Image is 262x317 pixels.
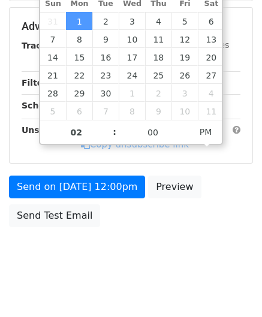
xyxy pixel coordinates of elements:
span: September 15, 2025 [66,48,92,66]
span: September 5, 2025 [171,12,198,30]
span: September 17, 2025 [119,48,145,66]
span: September 27, 2025 [198,66,224,84]
span: August 31, 2025 [40,12,67,30]
span: September 12, 2025 [171,30,198,48]
iframe: Chat Widget [202,259,262,317]
span: October 8, 2025 [119,102,145,120]
span: September 16, 2025 [92,48,119,66]
strong: Filters [22,78,52,87]
span: September 23, 2025 [92,66,119,84]
span: September 3, 2025 [119,12,145,30]
span: September 18, 2025 [145,48,171,66]
span: September 19, 2025 [171,48,198,66]
a: Copy unsubscribe link [81,139,189,150]
input: Hour [40,120,113,144]
span: : [113,120,116,144]
strong: Tracking [22,41,62,50]
span: October 9, 2025 [145,102,171,120]
span: September 20, 2025 [198,48,224,66]
span: September 11, 2025 [145,30,171,48]
span: September 14, 2025 [40,48,67,66]
span: September 29, 2025 [66,84,92,102]
span: Click to toggle [189,120,222,144]
a: Send Test Email [9,204,100,227]
span: October 10, 2025 [171,102,198,120]
a: Send on [DATE] 12:00pm [9,176,145,198]
span: September 24, 2025 [119,66,145,84]
span: September 6, 2025 [198,12,224,30]
h5: Advanced [22,20,240,33]
a: Preview [148,176,201,198]
span: September 26, 2025 [171,66,198,84]
span: September 8, 2025 [66,30,92,48]
span: September 28, 2025 [40,84,67,102]
span: September 25, 2025 [145,66,171,84]
span: September 22, 2025 [66,66,92,84]
span: September 21, 2025 [40,66,67,84]
span: October 4, 2025 [198,84,224,102]
span: September 2, 2025 [92,12,119,30]
span: October 2, 2025 [145,84,171,102]
span: October 3, 2025 [171,84,198,102]
input: Minute [116,120,189,144]
span: October 1, 2025 [119,84,145,102]
span: October 5, 2025 [40,102,67,120]
span: October 7, 2025 [92,102,119,120]
span: September 9, 2025 [92,30,119,48]
span: October 11, 2025 [198,102,224,120]
span: September 1, 2025 [66,12,92,30]
strong: Unsubscribe [22,125,80,135]
span: September 4, 2025 [145,12,171,30]
strong: Schedule [22,101,65,110]
span: September 30, 2025 [92,84,119,102]
span: September 13, 2025 [198,30,224,48]
span: September 10, 2025 [119,30,145,48]
span: September 7, 2025 [40,30,67,48]
span: October 6, 2025 [66,102,92,120]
